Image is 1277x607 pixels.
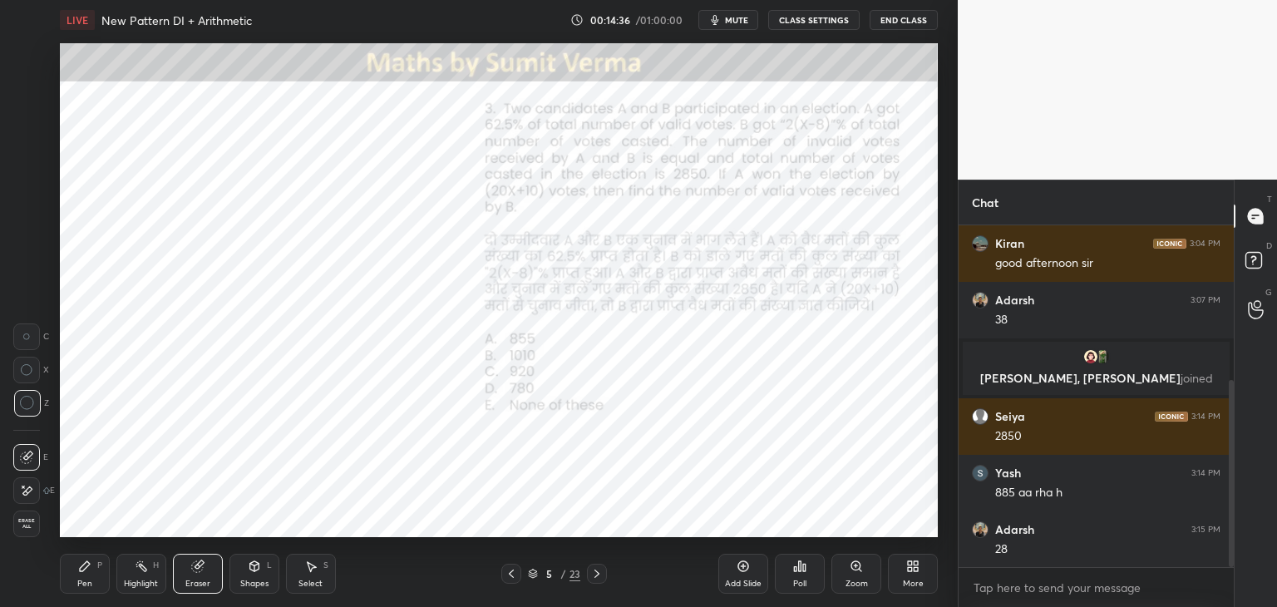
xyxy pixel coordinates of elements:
[959,180,1012,225] p: Chat
[995,428,1220,445] div: 2850
[870,10,938,30] button: End Class
[1191,468,1220,478] div: 3:14 PM
[995,293,1034,308] h6: Adarsh
[995,466,1021,481] h6: Yash
[1265,286,1272,299] p: G
[541,569,558,579] div: 5
[298,580,323,588] div: Select
[972,235,989,252] img: 41f05ac9065943528c9a6f9fe19d5604.jpg
[1082,348,1099,365] img: 33560107_77EB8FD9-6ECC-459E-9884-8875AC3DAE1F.png
[561,569,566,579] div: /
[323,561,328,570] div: S
[240,580,269,588] div: Shapes
[267,561,272,570] div: L
[995,236,1024,251] h6: Kiran
[995,409,1025,424] h6: Seiya
[60,10,95,30] div: LIVE
[14,518,39,530] span: Erase all
[1191,295,1220,305] div: 3:07 PM
[1155,412,1188,422] img: iconic-dark.1390631f.png
[1181,370,1213,386] span: joined
[793,580,806,588] div: Poll
[1267,193,1272,205] p: T
[153,561,159,570] div: H
[995,312,1220,328] div: 38
[698,10,758,30] button: mute
[1190,239,1220,249] div: 3:04 PM
[973,372,1220,385] p: [PERSON_NAME], [PERSON_NAME]
[768,10,860,30] button: CLASS SETTINGS
[13,444,48,471] div: E
[124,580,158,588] div: Highlight
[725,14,748,26] span: mute
[97,561,102,570] div: P
[13,477,55,504] div: E
[13,357,49,383] div: X
[1266,239,1272,252] p: D
[972,292,989,308] img: 735d64964e9c40df9e436c887381472f.jpg
[13,323,49,350] div: C
[995,255,1220,272] div: good afternoon sir
[972,521,989,538] img: 735d64964e9c40df9e436c887381472f.jpg
[1191,525,1220,535] div: 3:15 PM
[1191,412,1220,422] div: 3:14 PM
[101,12,252,28] h4: New Pattern DI + Arithmetic
[725,580,762,588] div: Add Slide
[995,541,1220,558] div: 28
[1094,348,1111,365] img: 3
[13,390,49,417] div: Z
[185,580,210,588] div: Eraser
[972,465,989,481] img: ff861bd3a92840f291c2e51557464b53.21626447_3
[77,580,92,588] div: Pen
[903,580,924,588] div: More
[995,485,1220,501] div: 885 aa rha h
[959,225,1234,568] div: grid
[846,580,868,588] div: Zoom
[972,408,989,425] img: default.png
[1153,239,1186,249] img: iconic-dark.1390631f.png
[569,566,580,581] div: 23
[995,522,1034,537] h6: Adarsh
